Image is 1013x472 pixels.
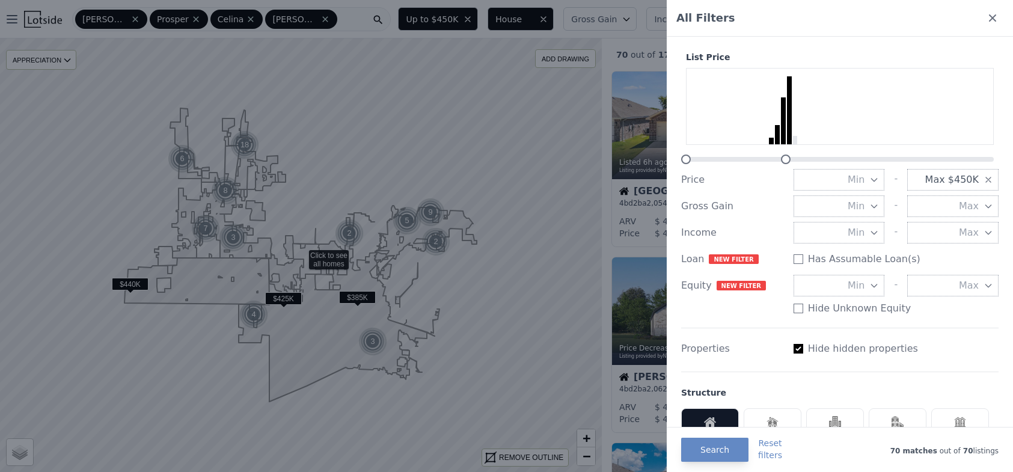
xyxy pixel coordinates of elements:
div: out of listings [782,444,999,456]
div: Town [931,408,989,448]
span: Min [848,225,865,240]
span: Min [848,199,865,213]
span: NEW FILTER [709,254,758,264]
div: Price [681,173,784,187]
div: - [894,222,898,244]
div: Mobiles [744,408,801,448]
img: Multi [892,416,904,428]
span: Max [959,225,979,240]
div: Properties [681,342,784,356]
div: Condos [806,408,864,448]
div: Equity [681,278,784,293]
div: Income [681,225,784,240]
span: 70 matches [890,447,937,455]
button: Min [794,195,885,217]
button: Search [681,438,748,462]
div: - [894,169,898,191]
button: Resetfilters [758,437,782,461]
div: Multi [869,408,926,448]
span: Min [848,278,865,293]
div: Houses [681,408,739,448]
img: Town [954,416,966,428]
div: Loan [681,252,784,266]
span: All Filters [676,10,735,26]
button: Min [794,275,885,296]
button: Max [907,222,999,244]
label: Hide hidden properties [808,342,918,356]
button: Min [794,169,885,191]
span: NEW FILTER [717,281,766,290]
div: Structure [681,387,726,399]
div: - [894,275,898,296]
div: List Price [681,51,999,63]
div: - [894,195,898,217]
button: Max $450K [907,169,999,191]
button: Max [907,195,999,217]
span: Max [959,278,979,293]
button: Max [907,275,999,296]
div: Gross Gain [681,199,784,213]
button: Min [794,222,885,244]
label: Has Assumable Loan(s) [808,252,920,266]
span: 70 [961,447,973,455]
span: Max [959,199,979,213]
span: Max $450K [925,173,979,187]
img: Houses [704,416,716,428]
img: Condos [829,416,841,428]
span: Min [848,173,865,187]
img: Mobiles [767,416,779,428]
label: Hide Unknown Equity [808,301,911,316]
